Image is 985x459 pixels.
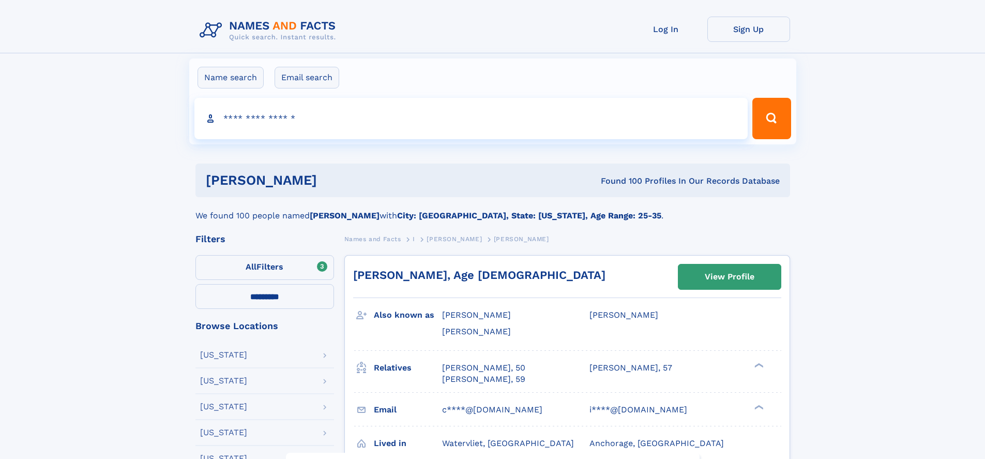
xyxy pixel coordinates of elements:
[442,438,574,448] span: Watervliet, [GEOGRAPHIC_DATA]
[427,232,482,245] a: [PERSON_NAME]
[200,428,247,437] div: [US_STATE]
[427,235,482,243] span: [PERSON_NAME]
[752,98,791,139] button: Search Button
[442,362,525,374] a: [PERSON_NAME], 50
[194,98,748,139] input: search input
[374,306,442,324] h3: Also known as
[589,310,658,320] span: [PERSON_NAME]
[707,17,790,42] a: Sign Up
[198,67,264,88] label: Name search
[705,265,754,289] div: View Profile
[246,262,256,272] span: All
[442,310,511,320] span: [PERSON_NAME]
[195,255,334,280] label: Filters
[442,327,511,336] span: [PERSON_NAME]
[374,401,442,419] h3: Email
[195,321,334,331] div: Browse Locations
[374,359,442,377] h3: Relatives
[442,374,525,385] a: [PERSON_NAME], 59
[195,197,790,222] div: We found 100 people named with .
[275,67,339,88] label: Email search
[752,404,764,410] div: ❯
[625,17,707,42] a: Log In
[206,174,459,187] h1: [PERSON_NAME]
[413,235,415,243] span: I
[752,362,764,368] div: ❯
[413,232,415,245] a: I
[459,175,780,187] div: Found 100 Profiles In Our Records Database
[195,234,334,244] div: Filters
[200,351,247,359] div: [US_STATE]
[344,232,401,245] a: Names and Facts
[589,362,672,374] a: [PERSON_NAME], 57
[494,235,549,243] span: [PERSON_NAME]
[353,269,605,282] a: [PERSON_NAME], Age [DEMOGRAPHIC_DATA]
[678,264,781,289] a: View Profile
[397,211,661,220] b: City: [GEOGRAPHIC_DATA], State: [US_STATE], Age Range: 25-35
[589,438,724,448] span: Anchorage, [GEOGRAPHIC_DATA]
[195,17,344,45] img: Logo Names and Facts
[310,211,380,220] b: [PERSON_NAME]
[374,435,442,452] h3: Lived in
[200,403,247,411] div: [US_STATE]
[200,377,247,385] div: [US_STATE]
